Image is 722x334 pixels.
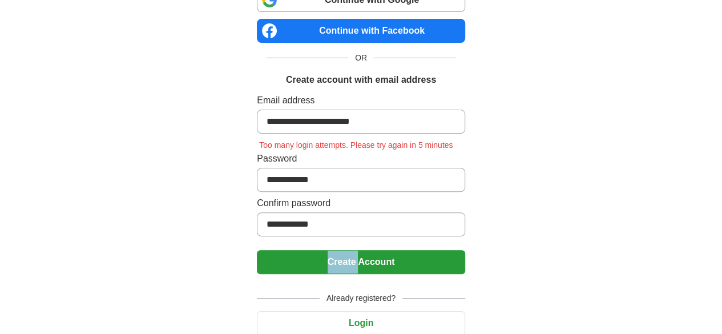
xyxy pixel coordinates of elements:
h1: Create account with email address [286,73,436,87]
span: Too many login attempts. Please try again in 5 minutes [257,140,455,150]
a: Continue with Facebook [257,19,465,43]
button: Create Account [257,250,465,274]
a: Login [257,318,465,328]
span: OR [348,52,374,64]
label: Email address [257,94,465,107]
span: Already registered? [320,292,402,304]
label: Confirm password [257,196,465,210]
label: Password [257,152,465,166]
